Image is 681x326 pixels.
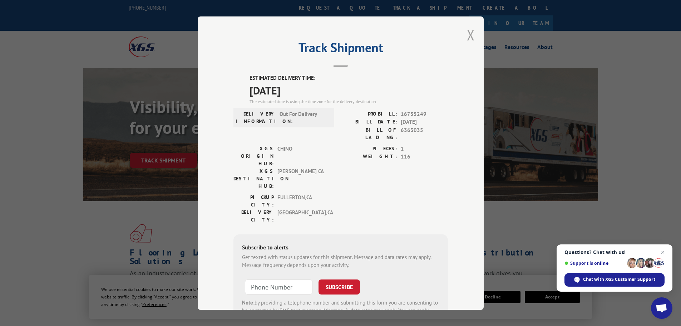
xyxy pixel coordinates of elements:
label: PROBILL: [341,110,397,118]
div: by providing a telephone number and submitting this form you are consenting to be contacted by SM... [242,298,439,323]
span: 1 [401,145,448,153]
label: BILL OF LADING: [341,126,397,141]
h2: Track Shipment [233,43,448,56]
div: Open chat [651,297,672,319]
button: SUBSCRIBE [319,279,360,294]
label: DELIVERY INFORMATION: [236,110,276,125]
span: FULLERTON , CA [277,193,326,208]
strong: Note: [242,299,255,306]
label: XGS ORIGIN HUB: [233,145,274,167]
span: [DATE] [250,82,448,98]
span: Out For Delivery [280,110,328,125]
span: Questions? Chat with us! [564,249,665,255]
span: CHINO [277,145,326,167]
span: 116 [401,153,448,161]
span: Chat with XGS Customer Support [583,276,655,283]
button: Close modal [467,25,475,44]
span: [PERSON_NAME] CA [277,167,326,190]
div: Get texted with status updates for this shipment. Message and data rates may apply. Message frequ... [242,253,439,269]
div: Chat with XGS Customer Support [564,273,665,287]
span: [DATE] [401,118,448,126]
div: Subscribe to alerts [242,243,439,253]
span: Support is online [564,261,625,266]
label: ESTIMATED DELIVERY TIME: [250,74,448,82]
label: WEIGHT: [341,153,397,161]
div: The estimated time is using the time zone for the delivery destination. [250,98,448,104]
span: 16755249 [401,110,448,118]
label: PIECES: [341,145,397,153]
input: Phone Number [245,279,313,294]
span: Close chat [658,248,667,257]
label: DELIVERY CITY: [233,208,274,223]
label: BILL DATE: [341,118,397,126]
label: XGS DESTINATION HUB: [233,167,274,190]
span: 6363035 [401,126,448,141]
span: [GEOGRAPHIC_DATA] , CA [277,208,326,223]
label: PICKUP CITY: [233,193,274,208]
